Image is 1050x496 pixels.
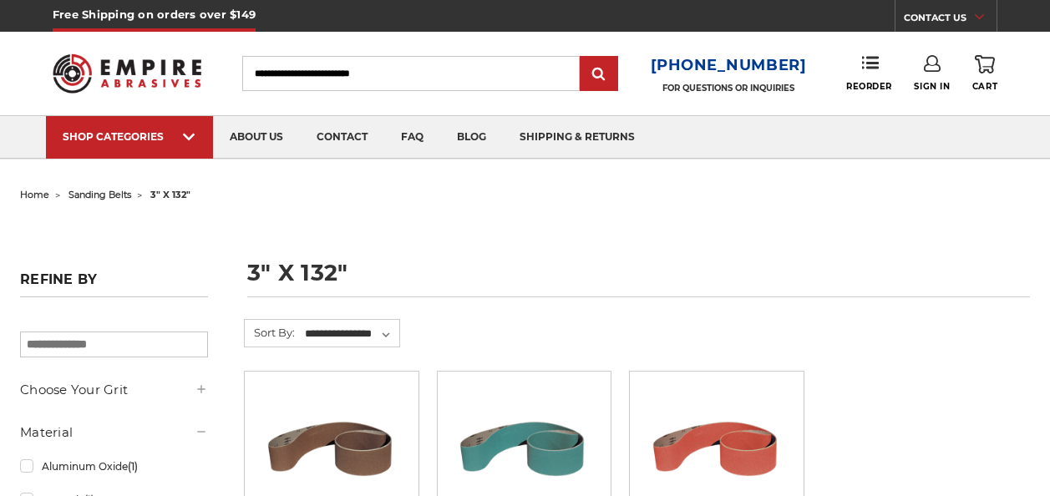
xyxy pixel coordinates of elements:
a: home [20,189,49,200]
span: Cart [972,81,997,92]
a: Aluminum Oxide [20,452,208,481]
a: sanding belts [68,189,131,200]
a: about us [213,116,300,159]
a: faq [384,116,440,159]
a: Cart [972,55,997,92]
a: Reorder [846,55,892,91]
p: FOR QUESTIONS OR INQUIRIES [651,83,807,94]
span: Sign In [914,81,950,92]
select: Sort By: [302,321,399,347]
div: SHOP CATEGORIES [63,130,196,143]
span: (1) [128,460,138,473]
a: [PHONE_NUMBER] [651,53,807,78]
a: contact [300,116,384,159]
h5: Choose Your Grit [20,380,208,400]
h5: Material [20,423,208,443]
label: Sort By: [245,320,295,345]
input: Submit [582,58,616,91]
img: Empire Abrasives [53,44,201,103]
h1: 3" x 132" [247,261,1030,297]
a: blog [440,116,503,159]
a: CONTACT US [904,8,997,32]
span: 3" x 132" [150,189,190,200]
span: Reorder [846,81,892,92]
a: shipping & returns [503,116,652,159]
h5: Refine by [20,271,208,297]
